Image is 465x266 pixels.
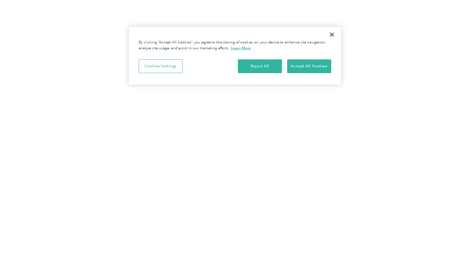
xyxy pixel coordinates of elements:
[139,59,183,73] button: Cookies Settings
[287,59,331,73] button: Accept All Cookies
[129,27,341,85] div: Privacy
[231,46,251,50] a: More information about your privacy, opens in a new tab
[129,27,341,85] div: Cookie banner
[325,27,339,42] button: Close
[139,40,331,51] div: By clicking “Accept All Cookies”, you agree to the storing of cookies on your device to enhance s...
[238,59,282,73] button: Reject All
